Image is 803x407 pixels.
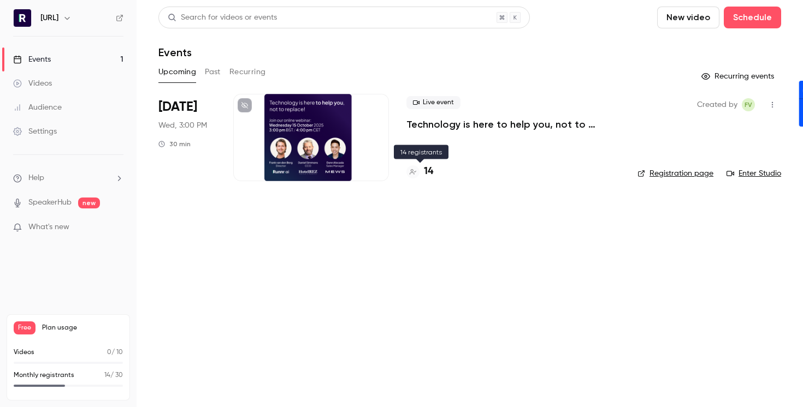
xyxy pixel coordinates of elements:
img: Runnr.ai [14,9,31,27]
span: Plan usage [42,324,123,332]
span: [DATE] [158,98,197,116]
div: Settings [13,126,57,137]
h1: Events [158,46,192,59]
button: Schedule [724,7,781,28]
span: Created by [697,98,737,111]
a: Registration page [637,168,713,179]
div: Oct 15 Wed, 3:00 PM (Europe/London) [158,94,216,181]
span: Frank van den Berg [742,98,755,111]
div: Audience [13,102,62,113]
h4: 14 [424,164,433,179]
span: new [78,197,100,208]
p: Videos [14,348,34,357]
p: / 30 [104,370,123,380]
div: 30 min [158,140,191,148]
div: Events [13,54,51,65]
p: / 10 [107,348,123,357]
span: Fv [745,98,752,111]
a: Enter Studio [727,168,781,179]
span: Live event [406,96,460,109]
p: Monthly registrants [14,370,74,380]
span: Wed, 3:00 PM [158,120,207,131]
h6: [URL] [40,13,58,23]
div: Search for videos or events [168,12,277,23]
span: Free [14,321,36,334]
div: Videos [13,78,52,89]
li: help-dropdown-opener [13,172,123,184]
button: Past [205,63,221,81]
span: What's new [28,222,69,233]
a: Technology is here to help you, not to replace! [406,118,620,131]
button: Upcoming [158,63,196,81]
button: New video [657,7,719,28]
span: Help [28,172,44,184]
span: 14 [104,372,110,379]
button: Recurring events [696,68,781,85]
button: Recurring [229,63,266,81]
span: 0 [107,349,111,356]
a: 14 [406,164,433,179]
a: SpeakerHub [28,197,72,208]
